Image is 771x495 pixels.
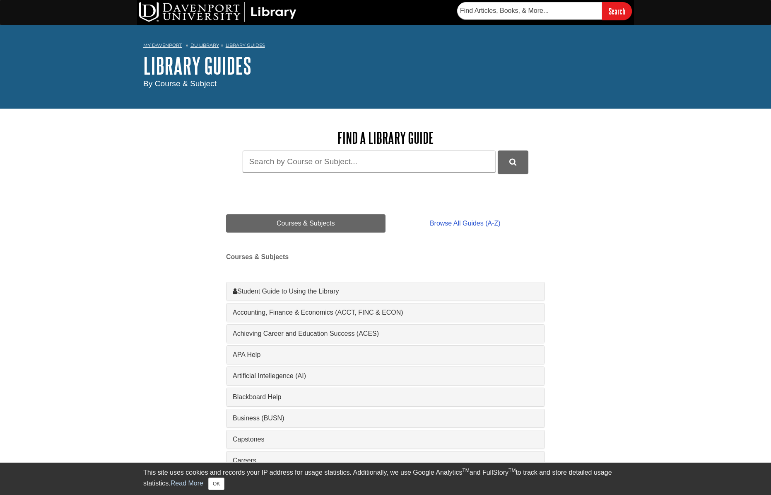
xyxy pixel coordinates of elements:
[143,42,182,49] a: My Davenport
[226,129,545,146] h2: Find a Library Guide
[385,214,545,233] a: Browse All Guides (A-Z)
[226,253,545,263] h2: Courses & Subjects
[462,468,469,473] sup: TM
[233,392,538,402] a: Blackboard Help
[143,78,628,90] div: By Course & Subject
[233,308,538,318] a: Accounting, Finance & Economics (ACCT, FINC & ECON)
[602,2,632,20] input: Search
[243,150,496,172] input: Search by Course or Subject...
[233,456,538,466] a: Careers
[226,214,385,233] a: Courses & Subjects
[190,42,219,48] a: DU Library
[509,158,516,166] i: Search Library Guides
[139,2,296,22] img: DU Library
[233,434,538,444] a: Capstones
[233,413,538,423] a: Business (BUSN)
[233,371,538,381] a: Artificial Intellegence (AI)
[143,53,628,78] h1: Library Guides
[208,478,224,490] button: Close
[457,2,602,19] input: Find Articles, Books, & More...
[233,286,538,296] a: Student Guide to Using the Library
[226,42,265,48] a: Library Guides
[233,329,538,339] a: Achieving Career and Education Success (ACES)
[171,480,203,487] a: Read More
[233,350,538,360] a: APA Help
[508,468,516,473] sup: TM
[143,468,628,490] div: This site uses cookies and records your IP address for usage statistics. Additionally, we use Goo...
[457,2,632,20] form: Searches DU Library's articles, books, and more
[498,150,528,173] button: DU Library Guides Search
[143,40,628,53] nav: breadcrumb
